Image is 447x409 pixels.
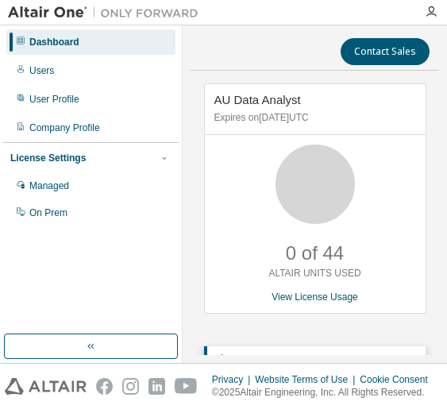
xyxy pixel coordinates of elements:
div: Privacy [212,373,255,386]
a: View License Usage [272,291,358,303]
img: facebook.svg [96,378,113,395]
div: Company Profile [29,122,100,134]
img: youtube.svg [175,378,198,395]
p: 0 of 44 [286,240,344,267]
div: On Prem [29,206,67,219]
div: Dashboard [29,36,79,48]
img: linkedin.svg [148,378,165,395]
img: Altair One [8,5,206,21]
div: Users [29,64,54,77]
img: altair_logo.svg [5,378,87,395]
div: Cookie Consent [360,373,437,386]
p: Expires on [DATE] UTC [214,111,412,125]
img: instagram.svg [122,378,139,395]
div: User Profile [29,93,79,106]
div: Managed [29,179,69,192]
em: Marketplace orders [294,354,376,365]
p: © 2025 Altair Engineering, Inc. All Rights Reserved. [212,386,437,399]
span: AU Data Analyst [214,93,301,106]
button: Contact Sales [341,38,430,65]
span: To view your click [241,354,415,365]
div: License Settings [10,152,86,164]
p: ALTAIR UNITS USED [268,267,360,280]
a: here [396,354,415,365]
div: Website Terms of Use [255,373,360,386]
